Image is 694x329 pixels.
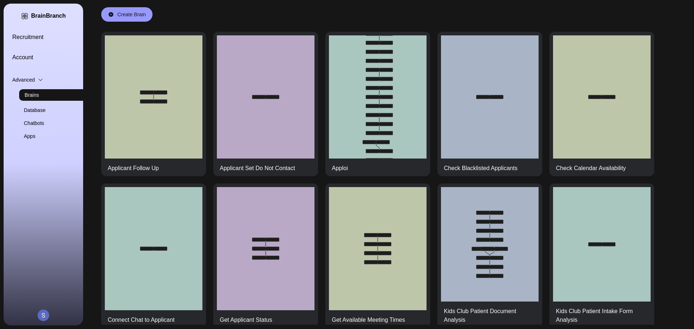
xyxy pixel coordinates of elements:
a: Check Calendar Availability [549,32,654,176]
div: Apploi [332,164,348,173]
div: Check Blacklisted Applicants [444,164,518,173]
a: Account [12,53,92,62]
a: Brains [19,89,99,101]
a: Database [24,107,103,114]
div: Advanced [12,76,92,83]
a: Check Blacklisted Applicants [437,32,542,176]
a: Recruitment [12,33,92,42]
a: Chatbots [24,120,103,127]
a: Applicant Follow Up [101,32,206,176]
div: Kids Club Patient Document Analysis [444,307,525,324]
img: BrainBranch Logo [21,12,28,20]
div: Get Available Meeting Times [332,316,405,324]
a: Apps [24,133,103,140]
a: Kids Club Patient Document Analysis [437,183,542,328]
a: Get Available Meeting Times [325,183,430,328]
a: Connect Chat to Applicant [101,183,206,328]
div: Create Brain [117,11,146,18]
div: Applicant Follow Up [108,164,159,173]
div: Get Applicant Status [220,316,272,324]
div: Connect Chat to Applicant [108,316,175,324]
a: Get Applicant Status [213,183,318,328]
button: Open user button [38,309,49,321]
div: Check Calendar Availability [556,164,626,173]
div: Kids Club Patient Intake Form Analysis [556,307,638,324]
div: Applicant Set Do Not Contact [220,164,295,173]
div: BrainBranch [31,12,66,20]
a: Apploi [325,32,430,176]
a: Kids Club Patient Intake Form Analysis [549,183,654,328]
a: Applicant Set Do Not Contact [213,32,318,176]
